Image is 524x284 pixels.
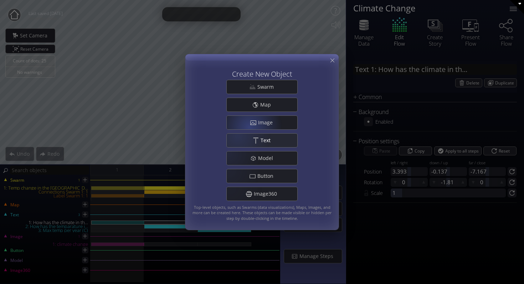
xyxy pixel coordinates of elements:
span: Button [257,172,278,180]
span: Map [260,101,275,108]
span: Top-level objects, such as Swarms (data visualizations), Maps, Images, and more can be created he... [191,205,333,221]
span: Model [258,155,277,162]
span: Text [260,137,275,144]
span: Image [258,119,277,126]
span: Image360 [253,190,281,197]
h3: Create New Object [209,70,315,78]
span: Swarm [257,83,278,91]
